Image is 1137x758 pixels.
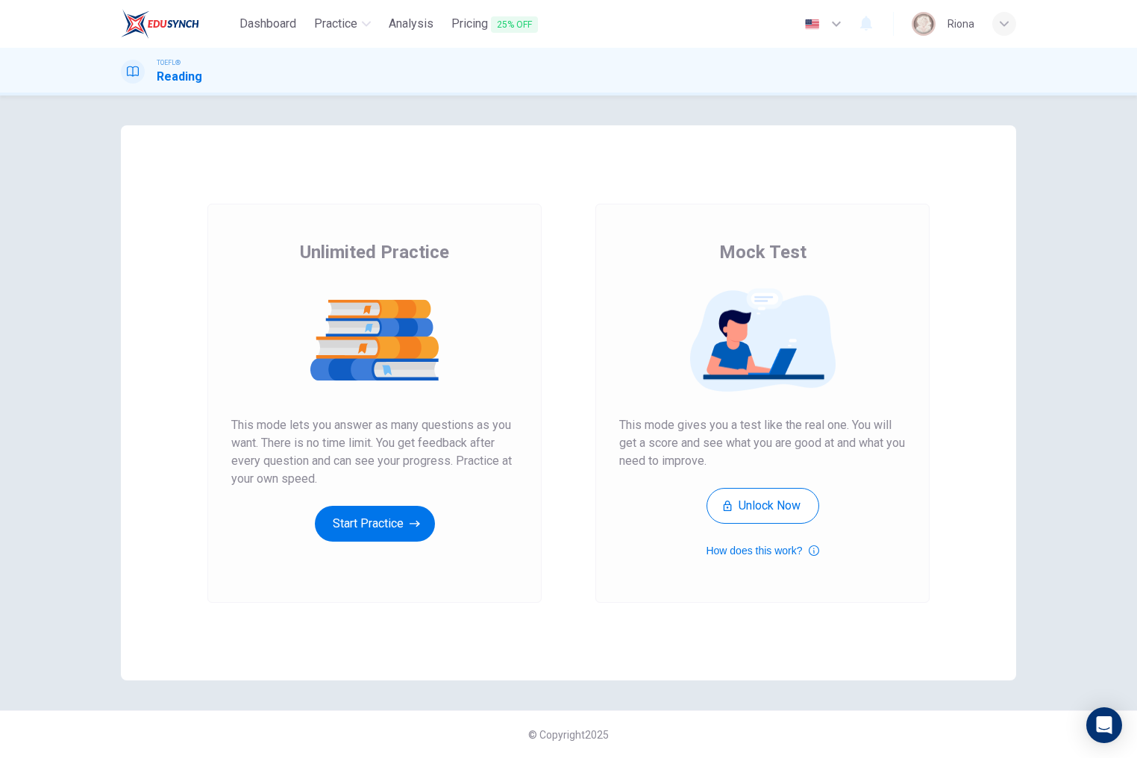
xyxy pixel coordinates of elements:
[706,542,818,560] button: How does this work?
[389,15,433,33] span: Analysis
[803,19,821,30] img: en
[383,10,439,38] a: Analysis
[308,10,377,37] button: Practice
[528,729,609,741] span: © Copyright 2025
[451,15,538,34] span: Pricing
[121,9,199,39] img: EduSynch logo
[314,15,357,33] span: Practice
[445,10,544,38] button: Pricing25% OFF
[234,10,302,38] a: Dashboard
[383,10,439,37] button: Analysis
[121,9,234,39] a: EduSynch logo
[239,15,296,33] span: Dashboard
[1086,707,1122,743] div: Open Intercom Messenger
[619,416,906,470] span: This mode gives you a test like the real one. You will get a score and see what you are good at a...
[300,240,449,264] span: Unlimited Practice
[912,12,936,36] img: Profile picture
[947,15,974,33] div: Riona
[157,68,202,86] h1: Reading
[315,506,435,542] button: Start Practice
[707,488,819,524] button: Unlock Now
[234,10,302,37] button: Dashboard
[491,16,538,33] span: 25% OFF
[231,416,518,488] span: This mode lets you answer as many questions as you want. There is no time limit. You get feedback...
[157,57,181,68] span: TOEFL®
[719,240,806,264] span: Mock Test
